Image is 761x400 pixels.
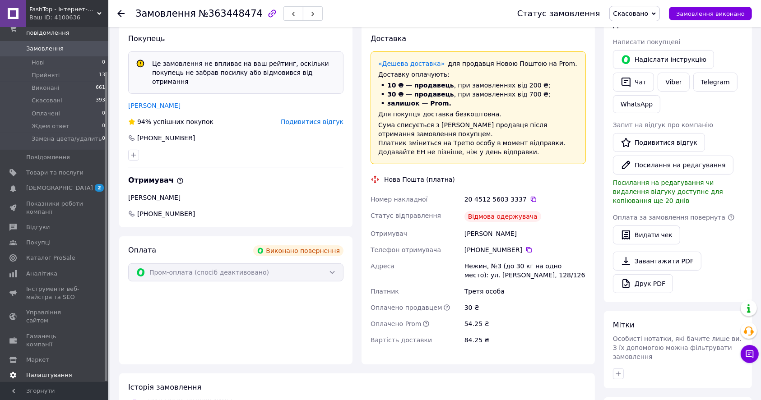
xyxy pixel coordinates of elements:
[26,356,49,364] span: Маркет
[26,200,84,216] span: Показники роботи компанії
[463,225,588,242] div: [PERSON_NAME]
[371,246,441,253] span: Телефон отримувача
[613,335,742,360] span: Особисті нотатки, які бачите лише ви. З їх допомогою можна фільтрувати замовлення
[378,60,445,67] a: «Дешева доставка»
[463,299,588,316] div: 30 ₴
[387,91,454,98] span: 30 ₴ — продавець
[464,245,586,254] div: [PHONE_NUMBER]
[613,156,733,175] button: Посилання на редагування
[102,135,105,143] span: 0
[613,225,680,244] button: Видати чек
[128,246,156,254] span: Оплата
[136,133,196,143] div: [PHONE_NUMBER]
[378,120,578,156] div: Сума списується з [PERSON_NAME] продавця після отримання замовлення покупцем. Платник зміниться н...
[676,10,745,17] span: Замовлення виконано
[26,239,51,247] span: Покупці
[371,320,422,327] span: Оплачено Prom
[128,383,201,391] span: Історія замовлення
[669,7,752,20] button: Замовлення виконано
[96,97,105,105] span: 393
[29,5,97,14] span: FashTop - інтернет-магазин для тих, хто цінує гроші та свій час
[463,283,588,299] div: Третя особа
[613,50,714,69] button: Надіслати інструкцію
[382,175,457,184] div: Нова Пошта (платна)
[26,285,84,301] span: Інструменти веб-майстра та SEO
[128,117,213,126] div: успішних покупок
[517,9,600,18] div: Статус замовлення
[137,118,151,125] span: 94%
[378,59,578,68] div: для продавця Новою Поштою на Prom.
[613,10,649,17] span: Скасовано
[371,304,442,311] span: Оплачено продавцем
[29,14,108,22] div: Ваш ID: 4100636
[613,179,723,204] span: Посилання на редагування чи видалення відгуку доступне для копіювання ще 20 днів
[26,21,108,37] span: Замовлення та повідомлення
[128,176,184,184] span: Отримувач
[463,332,588,348] div: 84.25 ₴
[32,97,62,105] span: Скасовані
[464,195,586,204] div: 20 4512 5603 3337
[32,84,60,92] span: Виконані
[371,262,394,270] span: Адреса
[371,288,399,295] span: Платник
[99,71,105,79] span: 13
[613,214,725,221] span: Оплата за замовлення повернута
[371,196,428,203] span: Номер накладної
[613,121,713,129] span: Запит на відгук про компанію
[32,59,45,67] span: Нові
[464,211,541,222] div: Відмова одержувача
[136,209,196,218] span: [PHONE_NUMBER]
[658,73,689,92] a: Viber
[741,345,759,363] button: Чат з покупцем
[32,135,102,143] span: Замена цвета/удалить
[613,20,622,29] span: Дії
[96,84,105,92] span: 661
[463,258,588,283] div: Нежин, №3 (до 30 кг на одно место): ул. [PERSON_NAME], 128/126
[32,110,60,118] span: Оплачені
[378,90,578,99] li: , при замовленнях від 700 ₴;
[26,332,84,349] span: Гаманець компанії
[199,8,263,19] span: №363448474
[371,212,441,219] span: Статус відправлення
[253,245,343,256] div: Виконано повернення
[387,82,454,89] span: 10 ₴ — продавець
[102,122,105,130] span: 0
[26,270,57,278] span: Аналітика
[135,8,196,19] span: Замовлення
[32,71,60,79] span: Прийняті
[378,81,578,90] li: , при замовленнях від 200 ₴;
[26,223,50,231] span: Відгуки
[463,316,588,332] div: 54.25 ₴
[26,254,75,262] span: Каталог ProSale
[387,100,451,107] span: залишок — Prom.
[26,45,64,53] span: Замовлення
[117,9,125,18] div: Повернутися назад
[613,73,654,92] button: Чат
[95,184,104,192] span: 2
[26,169,84,177] span: Товари та послуги
[371,336,432,344] span: Вартість доставки
[371,34,406,43] span: Доставка
[32,122,70,130] span: Ждем ответ
[613,274,673,293] a: Друк PDF
[378,70,578,79] div: Доставку оплачують:
[26,371,72,379] span: Налаштування
[26,153,70,161] span: Повідомлення
[613,95,660,113] a: WhatsApp
[26,308,84,325] span: Управління сайтом
[102,59,105,67] span: 0
[693,73,738,92] a: Telegram
[281,118,343,125] span: Подивитися відгук
[371,230,407,237] span: Отримувач
[378,110,578,119] div: Для покупця доставка безкоштовна.
[26,184,93,192] span: [DEMOGRAPHIC_DATA]
[613,38,680,46] span: Написати покупцеві
[102,110,105,118] span: 0
[613,133,705,152] a: Подивитися відгук
[148,59,339,86] div: Це замовлення не впливає на ваш рейтинг, оскільки покупець не забрав посилку або відмовився від о...
[128,34,165,43] span: Покупець
[128,102,181,109] a: [PERSON_NAME]
[613,321,635,329] span: Мітки
[128,193,343,202] div: [PERSON_NAME]
[613,252,701,271] a: Завантажити PDF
